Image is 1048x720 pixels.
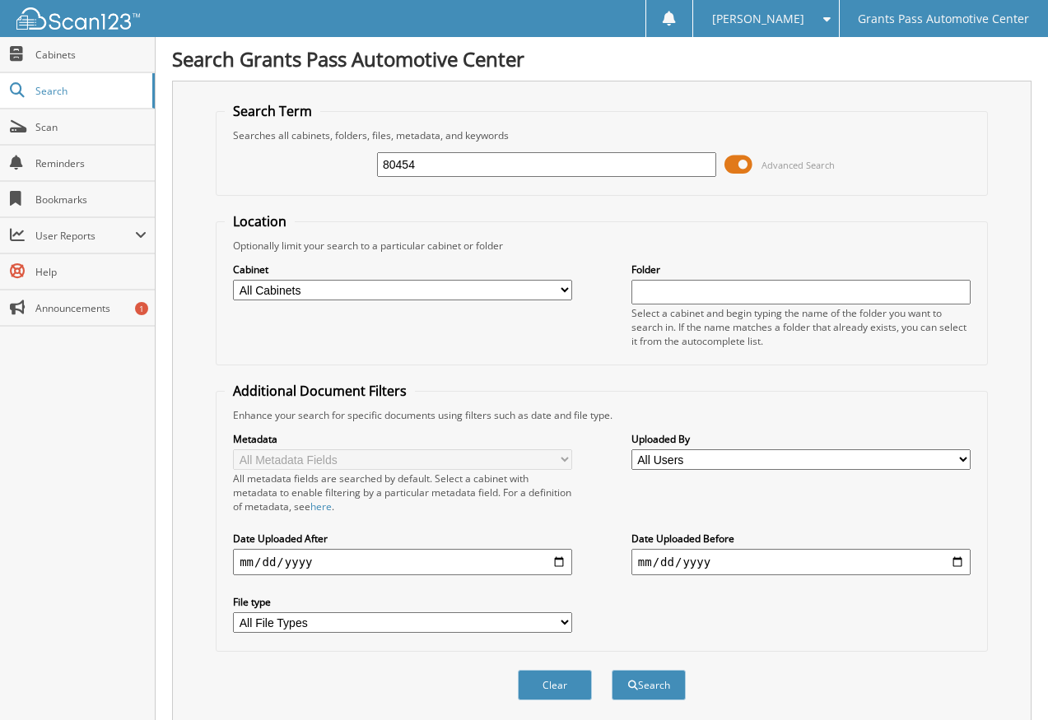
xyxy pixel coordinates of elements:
input: end [631,549,971,575]
label: Date Uploaded Before [631,532,971,546]
label: Metadata [233,432,572,446]
span: Reminders [35,156,147,170]
div: Optionally limit your search to a particular cabinet or folder [225,239,979,253]
span: Scan [35,120,147,134]
div: All metadata fields are searched by default. Select a cabinet with metadata to enable filtering b... [233,471,572,513]
div: Enhance your search for specific documents using filters such as date and file type. [225,408,979,422]
span: User Reports [35,229,135,243]
button: Search [612,670,686,700]
span: Grants Pass Automotive Center [858,14,1029,24]
span: Search [35,84,144,98]
button: Clear [518,670,592,700]
legend: Location [225,212,295,230]
span: Announcements [35,301,147,315]
span: [PERSON_NAME] [712,14,804,24]
span: Cabinets [35,48,147,62]
img: scan123-logo-white.svg [16,7,140,30]
label: Date Uploaded After [233,532,572,546]
div: 1 [135,302,148,315]
span: Advanced Search [762,159,835,171]
h1: Search Grants Pass Automotive Center [172,45,1032,72]
label: Folder [631,262,971,276]
div: Select a cabinet and begin typing the name of the folder you want to search in. If the name match... [631,306,971,348]
legend: Additional Document Filters [225,382,415,400]
a: here [310,499,332,513]
div: Searches all cabinets, folders, files, metadata, and keywords [225,128,979,142]
span: Help [35,265,147,279]
label: File type [233,595,572,609]
label: Cabinet [233,262,572,276]
legend: Search Term [225,102,320,120]
span: Bookmarks [35,193,147,207]
input: start [233,549,572,575]
label: Uploaded By [631,432,971,446]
